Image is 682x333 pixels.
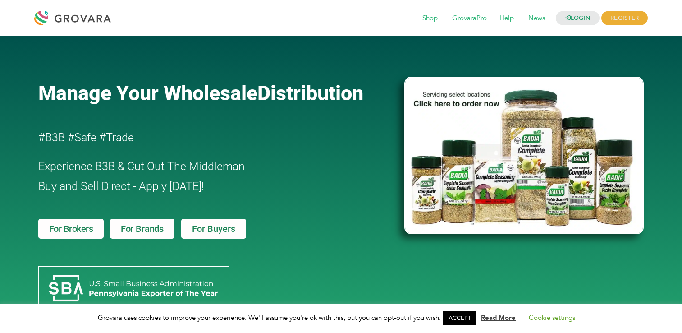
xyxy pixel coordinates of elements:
[38,128,353,148] h2: #B3B #Safe #Trade
[443,311,476,325] a: ACCEPT
[257,81,363,105] span: Distribution
[121,224,164,233] span: For Brands
[556,11,600,25] a: LOGIN
[192,224,235,233] span: For Buyers
[493,10,520,27] span: Help
[481,313,516,322] a: Read More
[529,313,575,322] a: Cookie settings
[601,11,648,25] span: REGISTER
[416,10,444,27] span: Shop
[38,180,204,193] span: Buy and Sell Direct - Apply [DATE]!
[522,10,551,27] span: News
[49,224,93,233] span: For Brokers
[38,219,104,239] a: For Brokers
[38,81,257,105] span: Manage Your Wholesale
[446,14,493,23] a: GrovaraPro
[416,14,444,23] a: Shop
[38,160,245,173] span: Experience B3B & Cut Out The Middleman
[98,313,584,322] span: Grovara uses cookies to improve your experience. We'll assume you're ok with this, but you can op...
[522,14,551,23] a: News
[493,14,520,23] a: Help
[38,81,390,105] a: Manage Your WholesaleDistribution
[181,219,246,239] a: For Buyers
[446,10,493,27] span: GrovaraPro
[110,219,174,239] a: For Brands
